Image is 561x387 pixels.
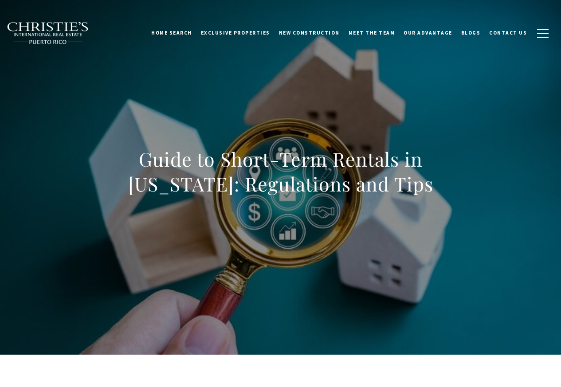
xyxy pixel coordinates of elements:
span: Exclusive Properties [201,30,270,36]
a: Exclusive Properties [196,22,275,44]
span: Contact Us [489,30,527,36]
a: Home Search [147,22,196,44]
a: Our Advantage [399,22,457,44]
span: Blogs [461,30,481,36]
a: Blogs [457,22,485,44]
a: New Construction [275,22,344,44]
img: Christie's International Real Estate black text logo [7,22,89,45]
h1: Guide to Short-Term Rentals in [US_STATE]: Regulations and Tips [85,147,476,196]
span: Our Advantage [404,30,452,36]
span: New Construction [279,30,340,36]
a: Meet the Team [344,22,400,44]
